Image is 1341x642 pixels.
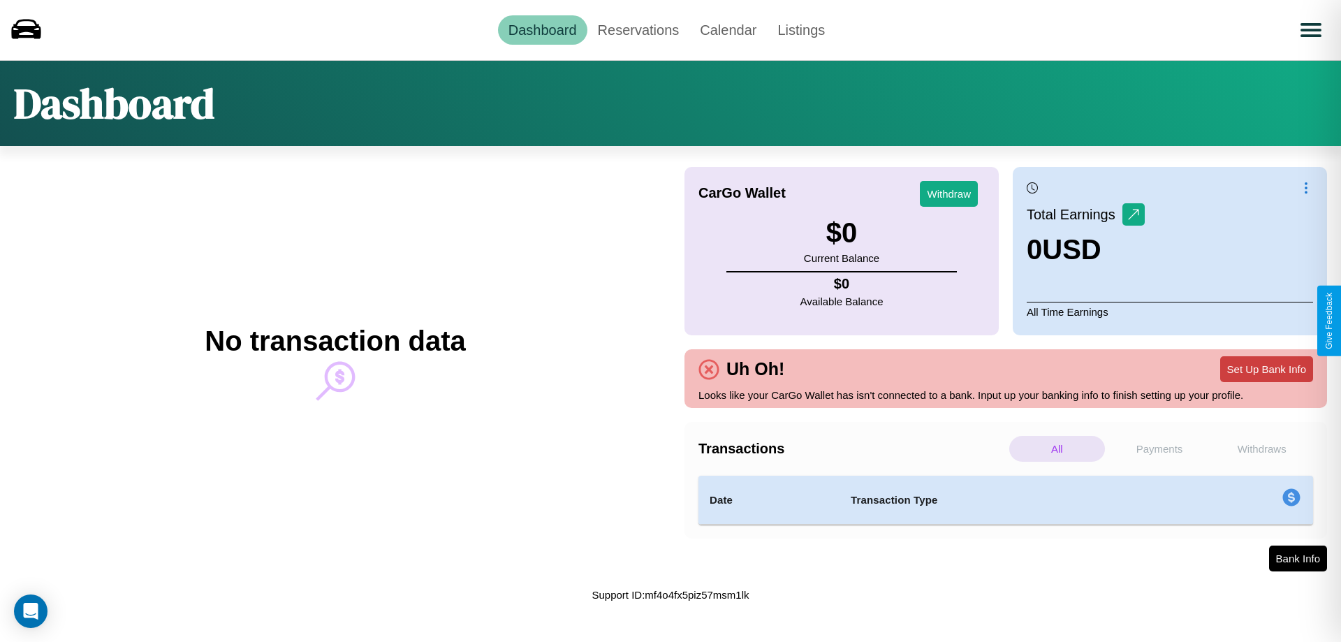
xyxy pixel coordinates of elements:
[1112,436,1208,462] p: Payments
[1027,234,1145,265] h3: 0 USD
[1027,302,1313,321] p: All Time Earnings
[800,276,884,292] h4: $ 0
[1009,436,1105,462] p: All
[719,359,791,379] h4: Uh Oh!
[698,386,1313,404] p: Looks like your CarGo Wallet has isn't connected to a bank. Input up your banking info to finish ...
[767,15,835,45] a: Listings
[1214,436,1310,462] p: Withdraws
[14,594,47,628] div: Open Intercom Messenger
[592,585,749,604] p: Support ID: mf4o4fx5piz57msm1lk
[920,181,978,207] button: Withdraw
[1291,10,1331,50] button: Open menu
[698,441,1006,457] h4: Transactions
[710,492,828,509] h4: Date
[689,15,767,45] a: Calendar
[1027,202,1122,227] p: Total Earnings
[1324,293,1334,349] div: Give Feedback
[804,217,879,249] h3: $ 0
[1269,546,1327,571] button: Bank Info
[851,492,1168,509] h4: Transaction Type
[698,185,786,201] h4: CarGo Wallet
[698,476,1313,525] table: simple table
[800,292,884,311] p: Available Balance
[587,15,690,45] a: Reservations
[205,326,465,357] h2: No transaction data
[498,15,587,45] a: Dashboard
[1220,356,1313,382] button: Set Up Bank Info
[804,249,879,268] p: Current Balance
[14,75,214,132] h1: Dashboard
